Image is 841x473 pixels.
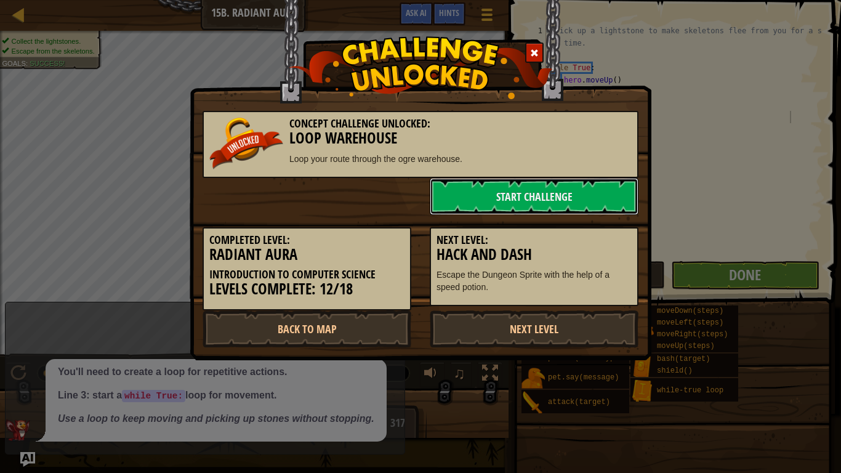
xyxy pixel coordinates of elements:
[209,130,632,147] h3: Loop Warehouse
[430,178,638,215] a: Start Challenge
[209,234,404,246] h5: Completed Level:
[437,246,632,263] h3: Hack and Dash
[209,281,404,297] h3: Levels Complete: 12/18
[209,118,283,169] img: unlocked_banner.png
[437,234,632,246] h5: Next Level:
[437,269,632,293] p: Escape the Dungeon Sprite with the help of a speed potion.
[430,310,638,347] a: Next Level
[289,36,553,99] img: challenge_unlocked.png
[209,269,404,281] h5: Introduction to Computer Science
[289,116,430,131] span: Concept Challenge Unlocked:
[209,153,632,165] p: Loop your route through the ogre warehouse.
[209,246,404,263] h3: Radiant Aura
[203,310,411,347] a: Back to Map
